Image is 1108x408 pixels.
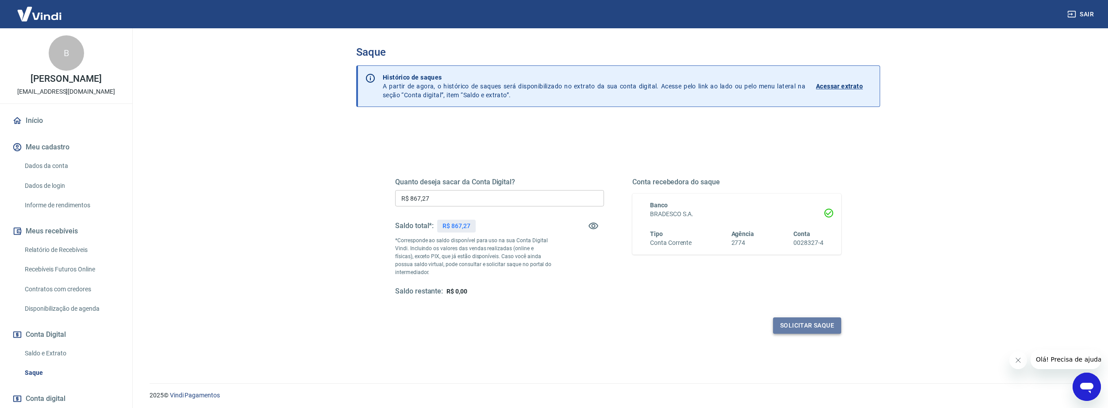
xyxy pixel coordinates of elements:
h5: Saldo restante: [395,287,443,296]
p: 2025 © [150,391,1087,400]
button: Meu cadastro [11,137,122,157]
p: [EMAIL_ADDRESS][DOMAIN_NAME] [17,87,115,96]
button: Solicitar saque [773,317,841,334]
span: Conta [793,230,810,237]
h6: BRADESCO S.A. [650,210,823,219]
iframe: Message from company [1031,350,1101,369]
h5: Conta recebedora do saque [632,178,841,187]
a: Dados de login [21,177,122,195]
a: Saque [21,364,122,382]
a: Saldo e Extrato [21,344,122,362]
h6: Conta Corrente [650,238,692,248]
p: *Corresponde ao saldo disponível para uso na sua Conta Digital Vindi. Incluindo os valores das ve... [395,236,552,276]
button: Sair [1066,6,1097,23]
a: Acessar extrato [816,73,873,99]
p: Acessar extrato [816,82,863,91]
div: B [49,35,84,71]
iframe: Button to launch messaging window [1073,373,1101,401]
a: Disponibilização de agenda [21,300,122,318]
p: R$ 867,27 [442,221,470,231]
span: Banco [650,202,668,209]
h5: Saldo total*: [395,221,434,230]
iframe: Close message [1009,351,1027,369]
a: Início [11,111,122,130]
p: Histórico de saques [383,73,805,82]
span: Olá! Precisa de ajuda? [5,6,74,13]
h5: Quanto deseja sacar da Conta Digital? [395,178,604,187]
a: Dados da conta [21,157,122,175]
a: Informe de rendimentos [21,196,122,214]
span: Conta digital [26,393,65,405]
span: Tipo [650,230,663,237]
button: Conta Digital [11,325,122,344]
a: Vindi Pagamentos [170,392,220,399]
span: R$ 0,00 [446,288,467,295]
h6: 0028327-4 [793,238,823,248]
span: Agência [731,230,754,237]
a: Recebíveis Futuros Online [21,260,122,278]
h3: Saque [356,46,880,58]
button: Meus recebíveis [11,221,122,241]
a: Contratos com credores [21,280,122,298]
p: A partir de agora, o histórico de saques será disponibilizado no extrato da sua conta digital. Ac... [383,73,805,99]
img: Vindi [11,0,68,27]
p: [PERSON_NAME] [31,74,101,84]
h6: 2774 [731,238,754,248]
a: Relatório de Recebíveis [21,241,122,259]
